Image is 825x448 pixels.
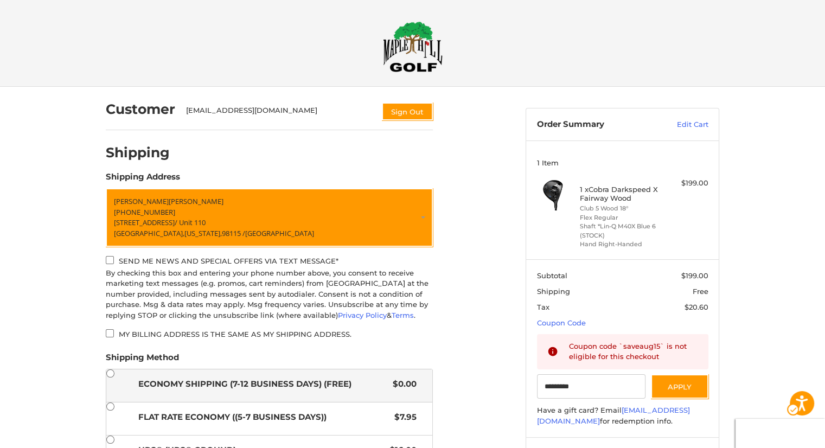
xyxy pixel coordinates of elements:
[537,271,567,280] span: Subtotal
[338,311,387,319] a: Privacy Policy
[537,119,654,130] h3: Order Summary
[685,303,708,311] span: $20.60
[106,330,433,338] label: My billing address is the same as my shipping address.
[387,378,417,391] span: $0.00
[666,178,708,189] div: $199.00
[537,405,708,426] div: Have a gift card? Email for redemption info.
[580,240,663,249] li: Hand Right-Handed
[537,374,646,399] input: Gift Certificate or Coupon Code
[580,185,663,203] h4: 1 x Cobra Darkspeed X Fairway Wood
[106,144,170,161] h2: Shipping
[537,303,549,311] span: Tax
[106,257,433,265] label: Send me news and special offers via text message*
[138,378,388,391] span: Economy Shipping (7-12 Business Days) (Free)
[736,419,825,448] iframe: Google Iframe | Google Customer Reviews
[383,21,443,72] img: Maple Hill Golf
[114,217,175,227] span: [STREET_ADDRESS]
[389,411,417,424] span: $7.95
[138,411,389,424] span: Flat Rate Economy ((5-7 Business Days))
[186,105,372,120] div: [EMAIL_ADDRESS][DOMAIN_NAME]
[537,318,586,327] a: Coupon Code
[569,341,698,362] div: Coupon code `saveaug15` is not eligible for this checkout
[537,158,708,167] h3: 1 Item
[114,228,184,238] span: [GEOGRAPHIC_DATA],
[222,228,245,238] span: 98115 /
[184,228,222,238] span: [US_STATE],
[175,217,206,227] span: / Unit 110
[693,287,708,296] span: Free
[681,271,708,280] span: $199.00
[169,196,223,206] span: [PERSON_NAME]
[106,351,179,369] legend: Shipping Method
[580,213,663,222] li: Flex Regular
[106,256,114,264] input: Send me news and special offers via text message*
[382,103,433,120] button: Sign Out
[106,101,175,118] h2: Customer
[580,204,663,213] li: Club 5 Wood 18°
[392,311,414,319] a: Terms
[106,268,433,321] div: By checking this box and entering your phone number above, you consent to receive marketing text ...
[114,207,175,217] span: [PHONE_NUMBER]
[651,374,708,399] button: Apply
[580,222,663,240] li: Shaft *Lin-Q M40X Blue 6 (STOCK)
[106,329,114,337] input: My billing address is the same as my shipping address.
[106,171,180,188] legend: Shipping Address
[106,188,433,247] a: [PERSON_NAME][PERSON_NAME][PHONE_NUMBER][STREET_ADDRESS]/ Unit 110[GEOGRAPHIC_DATA],[US_STATE],98...
[537,287,570,296] span: Shipping
[114,196,169,206] span: [PERSON_NAME]
[654,119,708,130] a: Edit Cart
[245,228,314,238] span: [GEOGRAPHIC_DATA]
[537,406,690,425] a: [EMAIL_ADDRESS][DOMAIN_NAME]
